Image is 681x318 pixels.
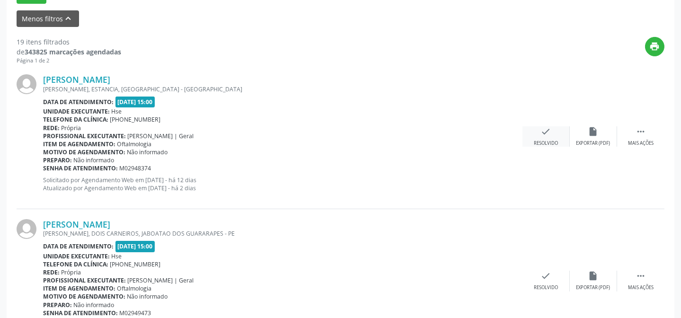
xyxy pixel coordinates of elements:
[650,41,660,52] i: print
[43,219,110,230] a: [PERSON_NAME]
[43,124,60,132] b: Rede:
[43,242,114,250] b: Data de atendimento:
[43,309,118,317] b: Senha de atendimento:
[43,260,108,268] b: Telefone da clínica:
[17,57,121,65] div: Página 1 de 2
[636,271,646,281] i: 
[128,132,194,140] span: [PERSON_NAME] | Geral
[115,241,155,252] span: [DATE] 15:00
[62,124,81,132] span: Própria
[17,47,121,57] div: de
[112,252,122,260] span: Hse
[43,276,126,284] b: Profissional executante:
[628,140,654,147] div: Mais ações
[541,126,551,137] i: check
[112,107,122,115] span: Hse
[43,85,522,93] div: [PERSON_NAME], ESTANCIA, [GEOGRAPHIC_DATA] - [GEOGRAPHIC_DATA]
[115,97,155,107] span: [DATE] 15:00
[43,301,72,309] b: Preparo:
[62,268,81,276] span: Própria
[588,271,599,281] i: insert_drive_file
[43,284,115,292] b: Item de agendamento:
[43,156,72,164] b: Preparo:
[63,13,74,24] i: keyboard_arrow_up
[645,37,664,56] button: print
[43,164,118,172] b: Senha de atendimento:
[25,47,121,56] strong: 343825 marcações agendadas
[43,98,114,106] b: Data de atendimento:
[128,276,194,284] span: [PERSON_NAME] | Geral
[17,37,121,47] div: 19 itens filtrados
[120,309,151,317] span: M02949473
[17,10,79,27] button: Menos filtroskeyboard_arrow_up
[576,140,610,147] div: Exportar (PDF)
[534,140,558,147] div: Resolvido
[110,260,161,268] span: [PHONE_NUMBER]
[636,126,646,137] i: 
[43,292,125,300] b: Motivo de agendamento:
[576,284,610,291] div: Exportar (PDF)
[43,176,522,192] p: Solicitado por Agendamento Web em [DATE] - há 12 dias Atualizado por Agendamento Web em [DATE] - ...
[534,284,558,291] div: Resolvido
[43,268,60,276] b: Rede:
[127,148,168,156] span: Não informado
[17,74,36,94] img: img
[127,292,168,300] span: Não informado
[588,126,599,137] i: insert_drive_file
[43,252,110,260] b: Unidade executante:
[43,132,126,140] b: Profissional executante:
[628,284,654,291] div: Mais ações
[74,156,115,164] span: Não informado
[43,115,108,124] b: Telefone da clínica:
[43,140,115,148] b: Item de agendamento:
[120,164,151,172] span: M02948374
[117,284,152,292] span: Oftalmologia
[43,74,110,85] a: [PERSON_NAME]
[43,230,522,238] div: [PERSON_NAME], DOIS CARNEIROS, JABOATAO DOS GUARARAPES - PE
[17,219,36,239] img: img
[110,115,161,124] span: [PHONE_NUMBER]
[43,148,125,156] b: Motivo de agendamento:
[74,301,115,309] span: Não informado
[43,107,110,115] b: Unidade executante:
[541,271,551,281] i: check
[117,140,152,148] span: Oftalmologia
